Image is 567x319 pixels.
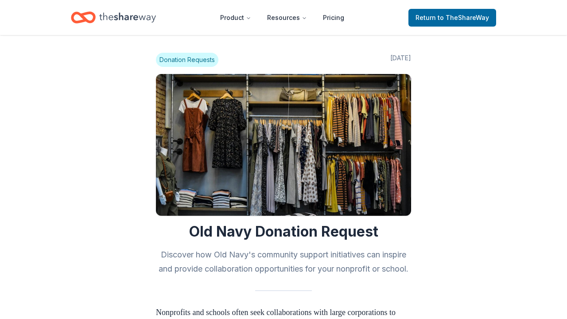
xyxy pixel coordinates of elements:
[71,7,156,28] a: Home
[156,53,218,67] span: Donation Requests
[408,9,496,27] a: Returnto TheShareWay
[213,7,351,28] nav: Main
[260,9,314,27] button: Resources
[316,9,351,27] a: Pricing
[438,14,489,21] span: to TheShareWay
[390,53,411,67] span: [DATE]
[156,74,411,216] img: Image for Old Navy Donation Request
[156,248,411,276] h2: Discover how Old Navy's community support initiatives can inspire and provide collaboration oppor...
[416,12,489,23] span: Return
[156,223,411,241] h1: Old Navy Donation Request
[213,9,258,27] button: Product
